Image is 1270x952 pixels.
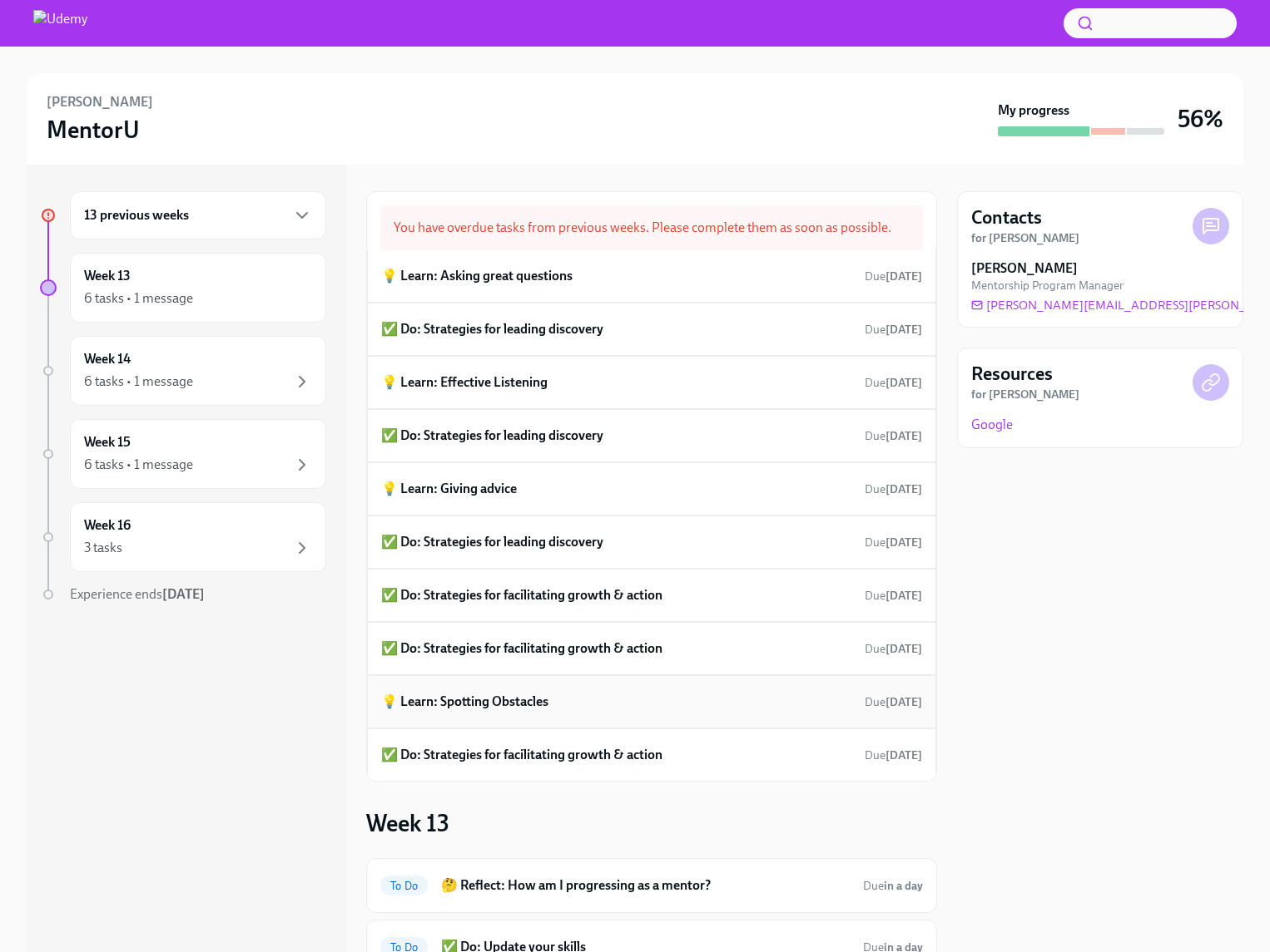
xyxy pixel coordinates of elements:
[865,429,922,443] span: Due
[40,336,326,406] a: Week 146 tasks • 1 message
[971,231,1079,245] strong: for [PERSON_NAME]
[381,370,922,395] a: 💡 Learn: Effective ListeningDue[DATE]
[84,206,189,224] h6: 13 previous weeks
[381,427,603,445] h6: ✅ Do: Strategies for leading discovery
[886,695,922,709] strong: [DATE]
[381,746,662,764] h6: ✅ Do: Strategies for facilitating growth & action
[971,416,1013,434] a: Google
[40,502,326,572] a: Week 163 tasks
[998,101,1069,120] strong: My progress
[886,748,922,762] strong: [DATE]
[381,742,922,767] a: ✅ Do: Strategies for facilitating growth & actionDue[DATE]
[886,589,922,603] strong: [DATE]
[381,373,548,392] h6: 💡 Learn: Effective Listening
[886,269,922,284] strong: [DATE]
[47,93,153,111] h6: [PERSON_NAME]
[865,588,922,604] span: July 26th, 2025 00:00
[381,689,922,714] a: 💡 Learn: Spotting ObstaclesDue[DATE]
[381,693,548,711] h6: 💡 Learn: Spotting Obstacles
[865,535,922,550] span: July 19th, 2025 00:00
[886,323,922,337] strong: [DATE]
[865,269,922,284] span: July 5th, 2025 00:00
[381,320,603,338] h6: ✅ Do: Strategies for leading discovery
[865,481,922,497] span: July 19th, 2025 00:00
[47,115,140,145] h3: MentorU
[70,586,205,602] span: Experience ends
[865,535,922,550] span: Due
[865,748,922,762] span: Due
[863,879,923,893] span: Due
[381,636,922,661] a: ✅ Do: Strategies for facilitating growth & actionDue[DATE]
[865,642,922,656] span: Due
[441,876,850,895] h6: 🤔 Reflect: How am I progressing as a mentor?
[886,642,922,656] strong: [DATE]
[865,322,922,338] span: July 5th, 2025 00:00
[865,695,922,709] span: Due
[865,428,922,444] span: July 12th, 2025 00:00
[84,289,193,308] div: 6 tasks • 1 message
[380,872,923,899] a: To Do🤔 Reflect: How am I progressing as a mentor?Duein a day
[886,376,922,390] strong: [DATE]
[33,10,87,37] img: Udemy
[971,362,1053,387] h4: Resources
[1178,104,1223,134] h3: 56%
[971,205,1042,230] h4: Contacts
[381,586,662,604] h6: ✅ Do: Strategies for facilitating growth & action
[381,476,922,501] a: 💡 Learn: Giving adviceDue[DATE]
[865,323,922,337] span: Due
[162,586,205,602] strong: [DATE]
[971,278,1124,293] span: Mentorship Program Manager
[886,535,922,550] strong: [DATE]
[84,433,131,451] h6: Week 15
[381,639,662,658] h6: ✅ Do: Strategies for facilitating growth & action
[381,264,922,289] a: 💡 Learn: Asking great questionsDue[DATE]
[865,641,922,657] span: August 2nd, 2025 00:00
[865,589,922,603] span: Due
[865,376,922,390] span: Due
[84,267,131,285] h6: Week 13
[380,880,428,892] span: To Do
[84,350,131,368] h6: Week 14
[865,375,922,391] span: July 12th, 2025 00:00
[84,372,193,391] div: 6 tasks • 1 message
[380,205,923,250] div: You have overdue tasks from previous weeks. Please complete them as soon as possible.
[70,191,326,239] div: 13 previous weeks
[863,878,923,894] span: August 23rd, 2025 00:00
[381,317,922,342] a: ✅ Do: Strategies for leading discoveryDue[DATE]
[40,419,326,489] a: Week 156 tasks • 1 message
[84,539,122,557] div: 3 tasks
[865,747,922,763] span: August 9th, 2025 00:00
[381,423,922,448] a: ✅ Do: Strategies for leading discoveryDue[DATE]
[886,429,922,443] strong: [DATE]
[971,259,1078,278] strong: [PERSON_NAME]
[381,267,573,285] h6: 💡 Learn: Asking great questions
[84,516,131,535] h6: Week 16
[886,482,922,496] strong: [DATE]
[381,480,517,498] h6: 💡 Learn: Giving advice
[381,533,603,551] h6: ✅ Do: Strategies for leading discovery
[884,879,923,893] strong: in a day
[865,482,922,496] span: Due
[971,387,1079,402] strong: for [PERSON_NAME]
[84,456,193,474] div: 6 tasks • 1 message
[865,694,922,710] span: August 9th, 2025 00:00
[865,269,922,284] span: Due
[40,253,326,323] a: Week 136 tasks • 1 message
[381,530,922,555] a: ✅ Do: Strategies for leading discoveryDue[DATE]
[381,583,922,608] a: ✅ Do: Strategies for facilitating growth & actionDue[DATE]
[366,808,449,838] h3: Week 13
